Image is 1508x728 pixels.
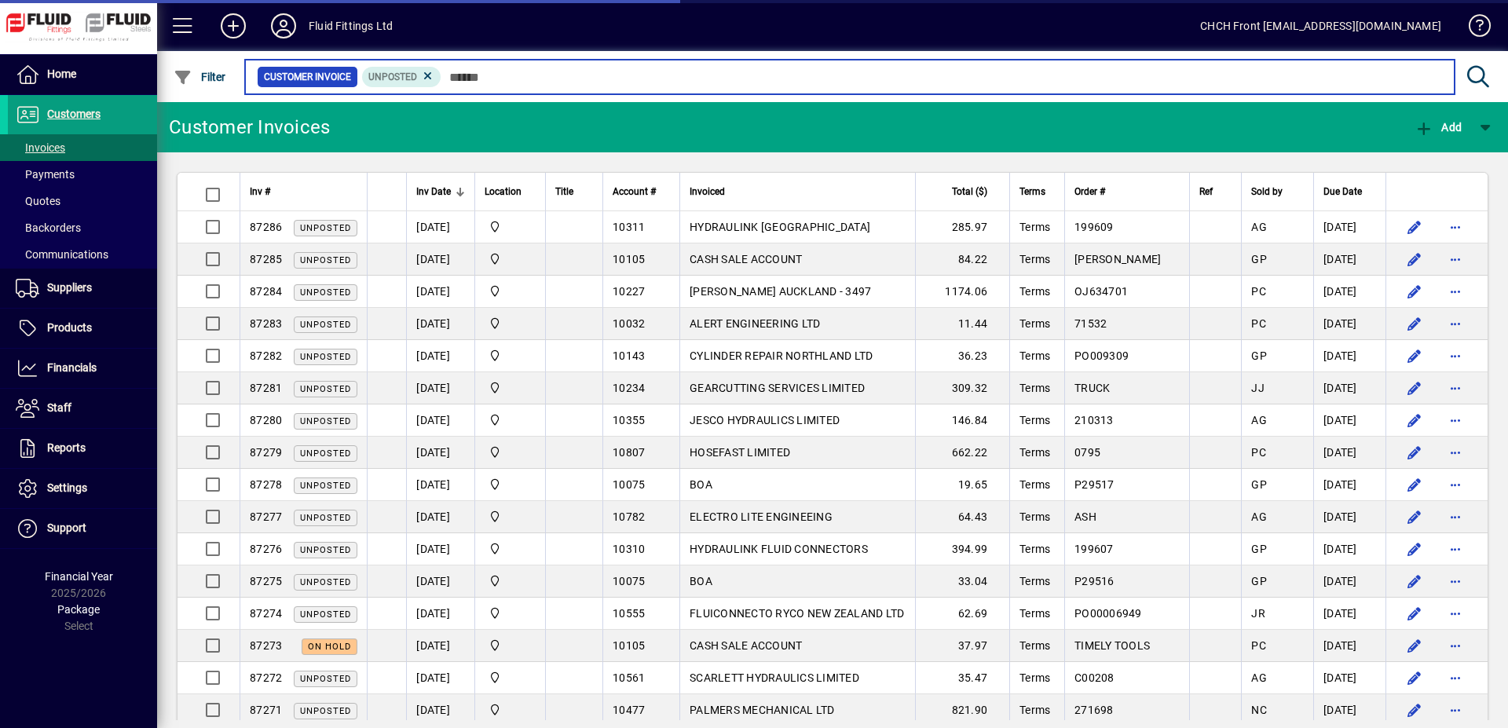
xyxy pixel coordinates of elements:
[1074,543,1114,555] span: 199607
[613,253,645,265] span: 10105
[1251,543,1267,555] span: GP
[613,183,670,200] div: Account #
[613,414,645,426] span: 10355
[915,598,1009,630] td: 62.69
[16,221,81,234] span: Backorders
[690,478,712,491] span: BOA
[613,671,645,684] span: 10561
[690,183,725,200] span: Invoiced
[300,320,351,330] span: Unposted
[690,414,840,426] span: JESCO HYDRAULICS LIMITED
[1443,247,1468,272] button: More options
[406,565,474,598] td: [DATE]
[915,533,1009,565] td: 394.99
[8,509,157,548] a: Support
[613,446,645,459] span: 10807
[1402,408,1427,433] button: Edit
[8,349,157,388] a: Financials
[47,401,71,414] span: Staff
[613,285,645,298] span: 10227
[1402,279,1427,304] button: Edit
[613,183,656,200] span: Account #
[416,183,451,200] span: Inv Date
[555,183,593,200] div: Title
[1443,214,1468,240] button: More options
[1313,533,1385,565] td: [DATE]
[1019,607,1050,620] span: Terms
[1313,662,1385,694] td: [DATE]
[1251,221,1267,233] span: AG
[406,243,474,276] td: [DATE]
[1199,183,1232,200] div: Ref
[8,309,157,348] a: Products
[1402,569,1427,594] button: Edit
[1402,504,1427,529] button: Edit
[1313,598,1385,630] td: [DATE]
[406,501,474,533] td: [DATE]
[309,13,393,38] div: Fluid Fittings Ltd
[250,221,282,233] span: 87286
[406,404,474,437] td: [DATE]
[915,276,1009,308] td: 1174.06
[613,478,645,491] span: 10075
[1200,13,1441,38] div: CHCH Front [EMAIL_ADDRESS][DOMAIN_NAME]
[1313,437,1385,469] td: [DATE]
[300,481,351,491] span: Unposted
[915,630,1009,662] td: 37.97
[250,510,282,523] span: 87277
[250,382,282,394] span: 87281
[1443,375,1468,401] button: More options
[1443,343,1468,368] button: More options
[1019,349,1050,362] span: Terms
[690,253,802,265] span: CASH SALE ACCOUNT
[1251,510,1267,523] span: AG
[915,404,1009,437] td: 146.84
[1251,349,1267,362] span: GP
[915,694,1009,726] td: 821.90
[47,481,87,494] span: Settings
[250,478,282,491] span: 87278
[690,382,865,394] span: GEARCUTTING SERVICES LIMITED
[1443,569,1468,594] button: More options
[1074,639,1150,652] span: TIMELY TOOLS
[1251,639,1266,652] span: PC
[300,416,351,426] span: Unposted
[1199,183,1213,200] span: Ref
[690,317,820,330] span: ALERT ENGINEERING LTD
[1019,704,1050,716] span: Terms
[1251,414,1267,426] span: AG
[690,671,859,684] span: SCARLETT HYDRAULICS LIMITED
[250,575,282,587] span: 87275
[952,183,987,200] span: Total ($)
[250,704,282,716] span: 87271
[300,223,351,233] span: Unposted
[362,67,441,87] mat-chip: Customer Invoice Status: Unposted
[406,630,474,662] td: [DATE]
[1402,440,1427,465] button: Edit
[1019,253,1050,265] span: Terms
[1019,285,1050,298] span: Terms
[1074,575,1115,587] span: P29516
[485,183,522,200] span: Location
[47,108,101,120] span: Customers
[1313,308,1385,340] td: [DATE]
[406,662,474,694] td: [DATE]
[47,441,86,454] span: Reports
[250,446,282,459] span: 87279
[8,188,157,214] a: Quotes
[1019,575,1050,587] span: Terms
[1074,183,1105,200] span: Order #
[300,674,351,684] span: Unposted
[250,317,282,330] span: 87283
[406,308,474,340] td: [DATE]
[170,63,230,91] button: Filter
[406,276,474,308] td: [DATE]
[169,115,330,140] div: Customer Invoices
[1313,630,1385,662] td: [DATE]
[613,221,645,233] span: 10311
[1313,340,1385,372] td: [DATE]
[1019,543,1050,555] span: Terms
[47,521,86,534] span: Support
[1019,510,1050,523] span: Terms
[1019,317,1050,330] span: Terms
